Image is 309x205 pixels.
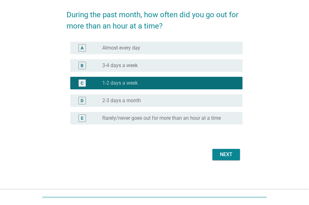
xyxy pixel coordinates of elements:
[102,45,140,51] label: Almost every day
[102,62,138,69] label: 3-4 days a week
[81,45,83,51] div: A
[81,80,83,86] div: C
[102,80,138,86] label: 1-2 days a week
[102,115,221,121] label: Rarely/never goes out for more than an hour at a time
[81,97,83,104] div: D
[212,149,240,160] button: Next
[217,151,235,158] div: Next
[67,3,242,32] h2: During the past month, how often did you go out for more than an hour at a time?
[102,97,141,104] label: 2-3 days a month
[81,62,83,69] div: B
[81,115,83,121] div: E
